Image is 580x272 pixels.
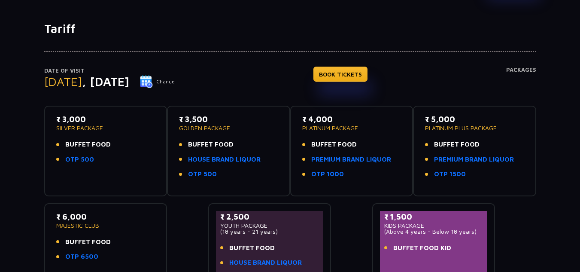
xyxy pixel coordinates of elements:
p: ₹ 3,000 [56,113,155,125]
p: PLATINUM PLUS PACKAGE [425,125,524,131]
p: GOLDEN PACKAGE [179,125,278,131]
a: PREMIUM BRAND LIQUOR [434,155,514,165]
span: BUFFET FOOD KID [393,243,451,253]
span: BUFFET FOOD [188,140,234,150]
span: , [DATE] [82,74,129,89]
p: ₹ 5,000 [425,113,524,125]
p: ₹ 1,500 [384,211,483,223]
p: MAJESTIC CLUB [56,223,155,229]
span: BUFFET FOOD [65,237,111,247]
span: BUFFET FOOD [65,140,111,150]
p: ₹ 2,500 [220,211,319,223]
p: ₹ 3,500 [179,113,278,125]
span: BUFFET FOOD [434,140,480,150]
p: (18 years - 21 years) [220,229,319,235]
a: BOOK TICKETS [313,67,367,82]
a: OTP 500 [188,169,217,179]
a: OTP 6500 [65,252,98,262]
a: HOUSE BRAND LIQUOR [229,258,302,268]
p: (Above 4 years - Below 18 years) [384,229,483,235]
p: KIDS PACKAGE [384,223,483,229]
p: ₹ 6,000 [56,211,155,223]
p: ₹ 4,000 [302,113,401,125]
a: OTP 500 [65,155,94,165]
span: [DATE] [44,74,82,89]
p: SILVER PACKAGE [56,125,155,131]
p: Date of Visit [44,67,175,75]
span: BUFFET FOOD [311,140,357,150]
a: OTP 1500 [434,169,466,179]
a: PREMIUM BRAND LIQUOR [311,155,391,165]
p: PLATINUM PACKAGE [302,125,401,131]
h1: Tariff [44,21,536,36]
button: Change [140,75,175,89]
a: OTP 1000 [311,169,344,179]
span: BUFFET FOOD [229,243,275,253]
h4: Packages [506,67,536,98]
a: HOUSE BRAND LIQUOR [188,155,261,165]
p: YOUTH PACKAGE [220,223,319,229]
